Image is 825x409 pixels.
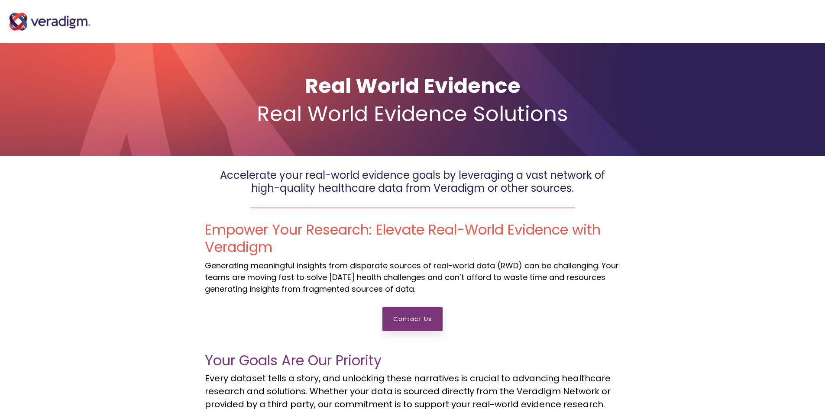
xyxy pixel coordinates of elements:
span: Real World Evidence Solutions [257,100,568,129]
img: Veradigm Logo [6,4,93,39]
span: Accelerate your real-world evidence goals by leveraging a vast network of high-quality healthcare... [220,168,605,195]
span: Your Goals Are Our Priority [205,351,382,370]
span: Real World Evidence [305,71,521,100]
span: Empower Your Research: Elevate Real-World Evidence with Veradigm [205,220,601,257]
a: Contact Us [382,307,443,331]
p: Generating meaningful insights from disparate sources of real-world data (RWD) can be challenging... [205,260,621,295]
